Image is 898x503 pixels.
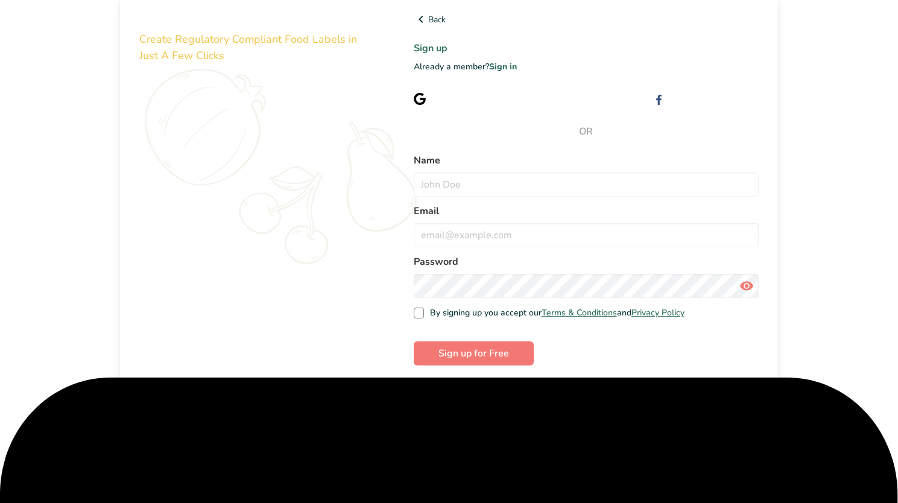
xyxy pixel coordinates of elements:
span: Sign up for Free [438,346,509,361]
input: email@example.com [414,223,759,247]
a: Terms & Conditions [542,307,617,318]
label: Name [414,153,759,168]
span: with Facebook [702,93,759,104]
label: Password [414,255,759,269]
h1: Sign up [414,41,759,55]
span: Create Regulatory Compliant Food Labels in Just A Few Clicks [139,32,357,63]
a: Privacy Policy [631,307,685,318]
div: Sign up [673,92,759,105]
p: Already a member? [414,60,759,73]
input: John Doe [414,172,759,197]
span: with Google [464,93,511,104]
div: Sign up [435,92,511,105]
span: By signing up you accept our and [424,308,685,318]
a: Sign in [489,61,517,72]
span: OR [414,124,759,139]
a: Back [414,12,759,27]
button: Sign up for Free [414,341,534,365]
img: Food Label Maker [139,12,257,27]
label: Email [414,204,759,218]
